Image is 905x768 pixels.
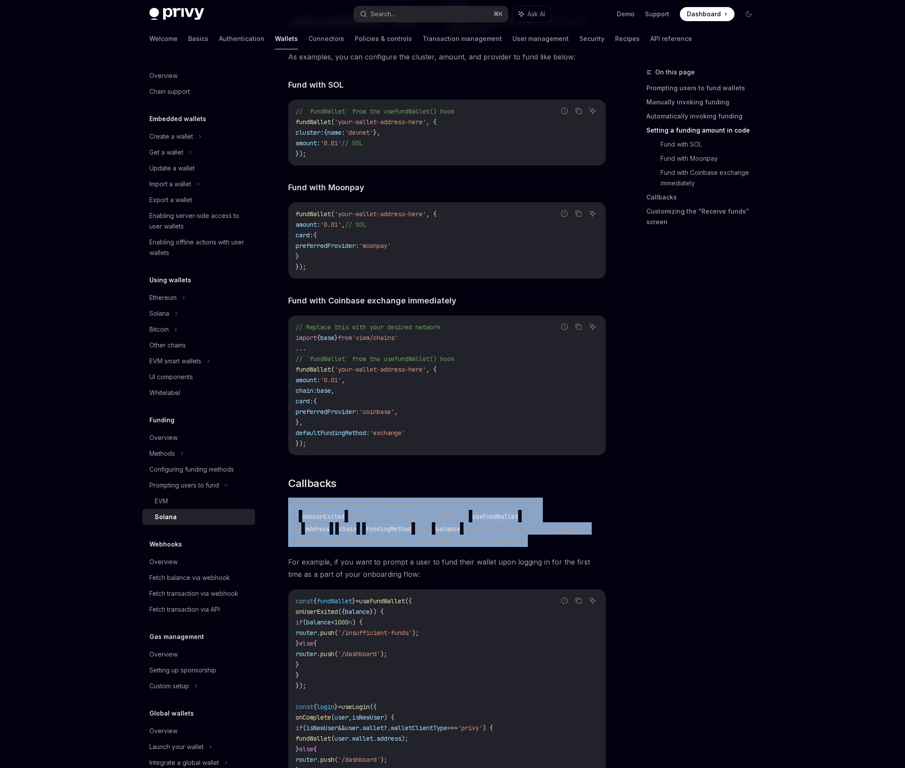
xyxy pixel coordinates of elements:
[405,597,412,605] span: ({
[646,123,763,137] a: Setting a funding amount in code
[149,324,169,335] div: Bitcoin
[142,646,255,662] a: Overview
[356,597,359,605] span: =
[426,366,437,373] span: , {
[373,735,377,742] span: .
[296,139,320,147] span: amount:
[142,570,255,586] a: Fetch balance via webhook
[149,539,182,550] h5: Webhooks
[149,195,192,205] div: Export a wallet
[296,408,359,416] span: preferredProvider:
[142,68,255,84] a: Overview
[296,344,306,352] span: ...
[149,631,204,642] h5: Gas management
[313,745,317,753] span: {
[296,618,303,626] span: if
[359,242,391,250] span: 'moonpay'
[296,703,313,711] span: const
[296,682,306,690] span: });
[299,745,313,753] span: else
[331,618,334,626] span: <
[149,448,175,459] div: Methods
[155,496,168,506] div: EVM
[149,114,206,124] h5: Embedded wallets
[512,6,551,22] button: Ask AI
[149,237,250,258] div: Enabling offline actions with user wallets
[331,713,334,721] span: (
[377,735,401,742] span: address
[296,107,454,115] span: // `fundWallet` from the useFundWallet() hook
[296,650,317,658] span: router
[615,28,640,49] a: Recipes
[296,713,331,721] span: onComplete
[646,81,763,95] a: Prompting users to fund wallets
[370,703,377,711] span: ({
[149,292,177,303] div: Ethereum
[149,572,230,583] div: Fetch balance via webhook
[660,151,763,166] a: Fund with Moonpay
[149,179,191,189] div: Import a wallet
[296,418,303,426] span: },
[142,84,255,100] a: Chain support
[320,139,341,147] span: '0.01'
[149,28,178,49] a: Welcome
[352,334,398,342] span: 'viem/chains'
[331,210,334,218] span: (
[338,756,380,764] span: '/dashboard'
[426,118,437,126] span: , {
[331,118,334,126] span: (
[384,713,394,721] span: ) {
[617,10,634,18] a: Demo
[142,208,255,234] a: Enabling server-side access to user wallets
[317,703,334,711] span: login
[660,137,763,151] a: Fund with SOL
[587,595,598,606] button: Ask AI
[742,7,756,21] button: Toggle dark mode
[317,650,320,658] span: .
[296,231,313,239] span: card:
[296,724,303,732] span: if
[660,166,763,190] a: Fund with Coinbase exchange immediately
[149,480,219,491] div: Prompting users to fund
[296,252,299,260] span: }
[296,661,299,668] span: }
[646,204,763,229] a: Customizing the “Receive funds” screen
[512,28,569,49] a: User management
[317,756,320,764] span: .
[341,376,345,384] span: ,
[296,597,313,605] span: const
[587,105,598,117] button: Ask AI
[370,608,384,616] span: }) {
[149,388,180,398] div: Whitelabel
[559,595,570,606] button: Report incorrect code
[303,724,306,732] span: (
[299,639,313,647] span: else
[313,703,317,711] span: {
[313,397,317,405] span: {
[355,28,412,49] a: Policies & controls
[334,703,338,711] span: }
[320,334,334,342] span: base
[149,372,193,382] div: UI components
[573,208,584,219] button: Copy the contents from the code block
[142,160,255,176] a: Update a wallet
[313,597,317,605] span: {
[334,334,338,342] span: }
[579,28,605,49] a: Security
[331,735,334,742] span: (
[394,408,398,416] span: ,
[573,595,584,606] button: Copy the contents from the code block
[380,650,387,658] span: );
[149,275,191,285] h5: Using wallets
[324,129,327,137] span: {
[288,498,606,547] span: To understand when users have gone through a funding flow, you can use the callback that can be p...
[142,234,255,261] a: Enabling offline actions with user wallets
[359,408,394,416] span: 'coinbase'
[296,129,324,137] span: cluster:
[680,7,734,21] a: Dashboard
[149,557,178,567] div: Overview
[296,150,306,158] span: });
[149,415,174,425] h5: Funding
[338,334,352,342] span: from
[149,356,201,366] div: EVM smart wallets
